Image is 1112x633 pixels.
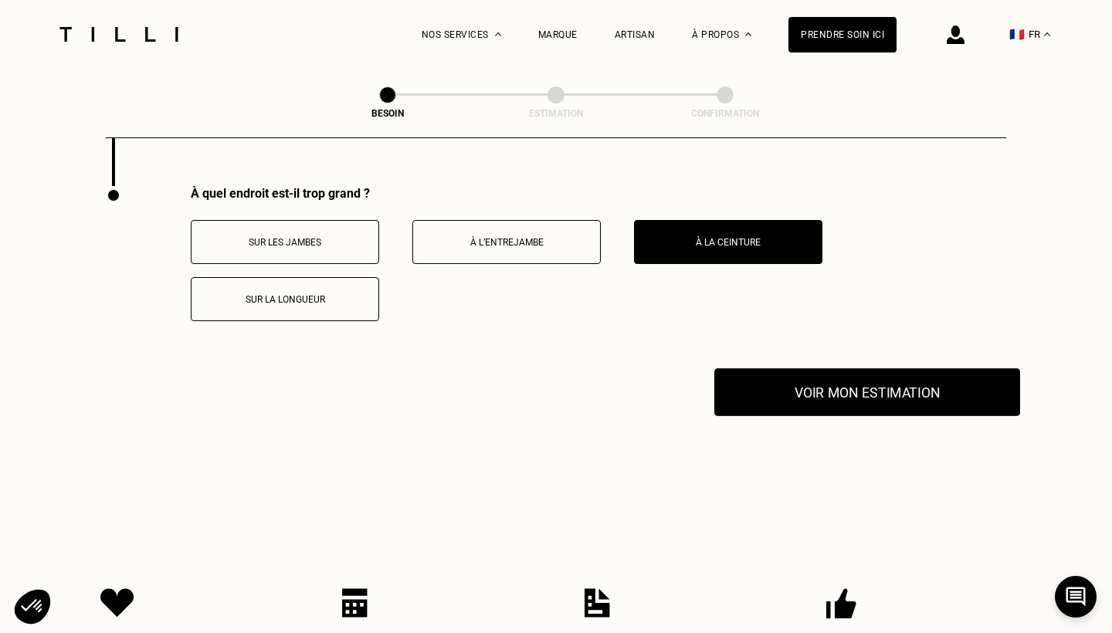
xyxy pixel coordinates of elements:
[714,368,1020,416] button: Voir mon estimation
[788,17,897,52] a: Prendre soin ici
[538,29,578,40] a: Marque
[585,588,610,618] img: Icon
[100,588,134,618] img: Icon
[1009,27,1025,42] span: 🇫🇷
[947,25,965,44] img: icône connexion
[191,277,379,321] button: Sur la longueur
[479,108,633,119] div: Estimation
[1044,32,1050,36] img: menu déroulant
[642,237,814,248] p: À la ceinture
[310,108,465,119] div: Besoin
[634,220,822,264] button: À la ceinture
[421,237,592,248] p: À l’entrejambe
[648,108,802,119] div: Confirmation
[412,220,601,264] button: À l’entrejambe
[199,237,371,248] p: Sur les jambes
[191,186,1006,201] div: À quel endroit est-il trop grand ?
[615,29,656,40] a: Artisan
[54,27,184,42] img: Logo du service de couturière Tilli
[745,32,751,36] img: Menu déroulant à propos
[495,32,501,36] img: Menu déroulant
[342,588,368,618] img: Icon
[826,588,856,619] img: Icon
[199,294,371,305] p: Sur la longueur
[191,220,379,264] button: Sur les jambes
